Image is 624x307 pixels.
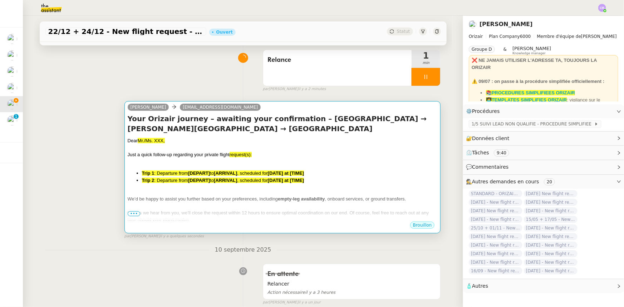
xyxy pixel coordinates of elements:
span: il y a 2 minutes [298,86,326,92]
span: par [263,86,269,92]
span: 🕵️ [466,179,558,184]
span: Relancer [267,280,436,288]
span: [DATE] New flight request - [PERSON_NAME] [524,190,578,197]
span: STANDARD - ORIZAIR - septembre 2025 [469,190,522,197]
img: users%2FC9SBsJ0duuaSgpQFj5LgoEX8n0o2%2Favatar%2Fec9d51b8-9413-4189-adfb-7be4d8c96a3c [7,99,17,109]
span: Autres demandes en cours [472,179,539,184]
span: [DATE] New flight request - [PERSON_NAME] [469,233,522,240]
span: Dear [128,138,138,143]
strong: ⚠️ 09/07 : on passe à la procédure simplifiée officiellement : [472,79,604,84]
span: Membre d'équipe de [537,34,581,39]
span: We’d be happy to assist you further based on your preferences, including [128,196,278,202]
span: [DATE] - New flight request - [PERSON_NAME] [524,207,578,214]
span: [DATE] - New flight request - [PERSON_NAME] [469,216,522,223]
span: 10 septembre 2025 [209,245,277,255]
span: Knowledge manager [512,51,546,55]
div: 🧴Autres [463,279,624,293]
nz-tag: 20 [544,178,555,185]
h4: Your Orizair journey – awaiting your confirmation – [GEOGRAPHIC_DATA] → [PERSON_NAME][GEOGRAPHIC_... [128,114,438,134]
span: Just a quick follow-up regarding your private flight [128,152,230,157]
strong: [DATE] at [TIME] [268,170,304,176]
span: 💬 [466,164,512,170]
span: il y a quelques secondes [160,233,204,239]
span: il y a 3 heures [267,290,336,295]
span: [PERSON_NAME] [512,46,551,51]
nz-tag: Groupe D [469,46,495,53]
span: 22/12 + 24/12 - New flight request - [PERSON_NAME] [48,28,203,35]
span: Commentaires [472,164,508,170]
span: Orizair [469,34,483,39]
app-user-label: Knowledge manager [512,46,551,55]
span: [DATE] New flight request - [PERSON_NAME] [524,233,578,240]
span: 16/09 - New flight request - [PERSON_NAME] [469,267,522,274]
span: : Departure from [154,178,188,183]
span: : Departure from [154,170,188,176]
span: Unless we hear from you, we’ll close the request within 12 hours to ensure optimal coordination o... [128,210,429,223]
span: to [210,170,214,176]
nz-badge-sup: 1 [14,114,19,119]
span: [DATE] - New flight request - [PERSON_NAME] [469,259,522,266]
a: 👩‍💻TEMPLATES SIMPLIFIES ORIZAIR [486,97,567,103]
span: request(s): [230,152,252,157]
span: , scheduled for [237,170,268,176]
span: , scheduled for [237,178,268,183]
span: [DATE] - New flight request - [PERSON_NAME] [524,250,578,257]
span: Procédures [472,108,500,114]
img: users%2FW4OQjB9BRtYK2an7yusO0WsYLsD3%2Favatar%2F28027066-518b-424c-8476-65f2e549ac29 [7,66,17,76]
span: min [412,60,440,66]
span: par [263,299,269,306]
span: 1 [412,51,440,60]
span: 🔐 [466,134,512,143]
small: [PERSON_NAME] [263,86,326,92]
span: ⏲️ [466,150,515,155]
span: par [124,233,131,239]
span: 15/05 + 17/05 - New flight request - [PERSON_NAME] [524,216,578,223]
span: [DATE] New flight request - [PERSON_NAME] [469,250,522,257]
span: [PERSON_NAME] [469,33,618,40]
div: ⚙️Procédures [463,104,624,118]
small: [PERSON_NAME] [124,233,204,239]
span: [DATE] - New flight request - [PERSON_NAME] [524,242,578,249]
nz-tag: 9:40 [494,149,509,157]
img: users%2FW4OQjB9BRtYK2an7yusO0WsYLsD3%2Favatar%2F28027066-518b-424c-8476-65f2e549ac29 [7,50,17,60]
span: ••• [128,211,141,216]
strong: [ARRIVAL] [214,170,237,176]
img: users%2FW4OQjB9BRtYK2an7yusO0WsYLsD3%2Favatar%2F28027066-518b-424c-8476-65f2e549ac29 [7,83,17,93]
span: ⚙️ [466,107,503,115]
strong: ❌ NE JAMAIS UTILISER L'ADRESSE TA, TOUJOURS LA ORIZAIR [472,58,597,70]
img: users%2FUX3d5eFl6eVv5XRpuhmKXfpcWvv1%2Favatar%2Fdownload.jpeg [7,34,17,44]
span: [DATE] New flight request - [PERSON_NAME] [524,199,578,206]
span: & [503,46,507,55]
div: 🕵️Autres demandes en cours 20 [463,175,624,189]
span: [DATE] - New flight request - [PERSON_NAME] [524,259,578,266]
strong: [DEPART] [188,178,210,183]
span: Tâches [472,150,489,155]
span: , onboard services, or ground transfers. [325,196,406,202]
span: Mr./Ms. XXX, [138,138,165,143]
strong: empty-leg availability [278,196,325,202]
a: [PERSON_NAME] [128,104,169,110]
span: [DATE] - New flight request - [PERSON_NAME] [524,224,578,232]
img: svg [598,4,606,12]
div: Ouvert [216,30,233,34]
img: users%2FC9SBsJ0duuaSgpQFj5LgoEX8n0o2%2Favatar%2Fec9d51b8-9413-4189-adfb-7be4d8c96a3c [469,20,477,28]
span: Brouillon [413,223,432,228]
span: Action nécessaire [267,290,305,295]
span: [DATE] New flight request - [PERSON_NAME] [469,207,522,214]
span: Relance [267,55,408,65]
strong: Trip 1 [142,170,154,176]
img: users%2FlDmuo7YqqMXJgzDVJbaES5acHwn1%2Favatar%2F2021.08.31%20Photo%20Erwan%20Piano%20-%20Yellow%2... [7,115,17,125]
span: 25/10 + 01/11 - New flight request - [PERSON_NAME] [469,224,522,232]
a: 📚PROCEDURES SIMPLIFIEES ORIZAIR [486,90,575,95]
strong: [DEPART] [188,170,210,176]
span: 1/5 SUIVI LEAD NON QUALIFIE - PROCEDURE SIMPLIFIEE [472,120,594,128]
a: [PERSON_NAME] [480,21,533,28]
div: ⏲️Tâches 9:40 [463,146,624,160]
span: [DATE] - New flight request - [PERSON_NAME] [524,267,578,274]
small: [PERSON_NAME] [263,299,321,306]
strong: [DATE] at [TIME] [268,178,304,183]
strong: [ARRIVAL] [214,178,237,183]
span: Données client [472,135,510,141]
span: Autres [472,283,488,289]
